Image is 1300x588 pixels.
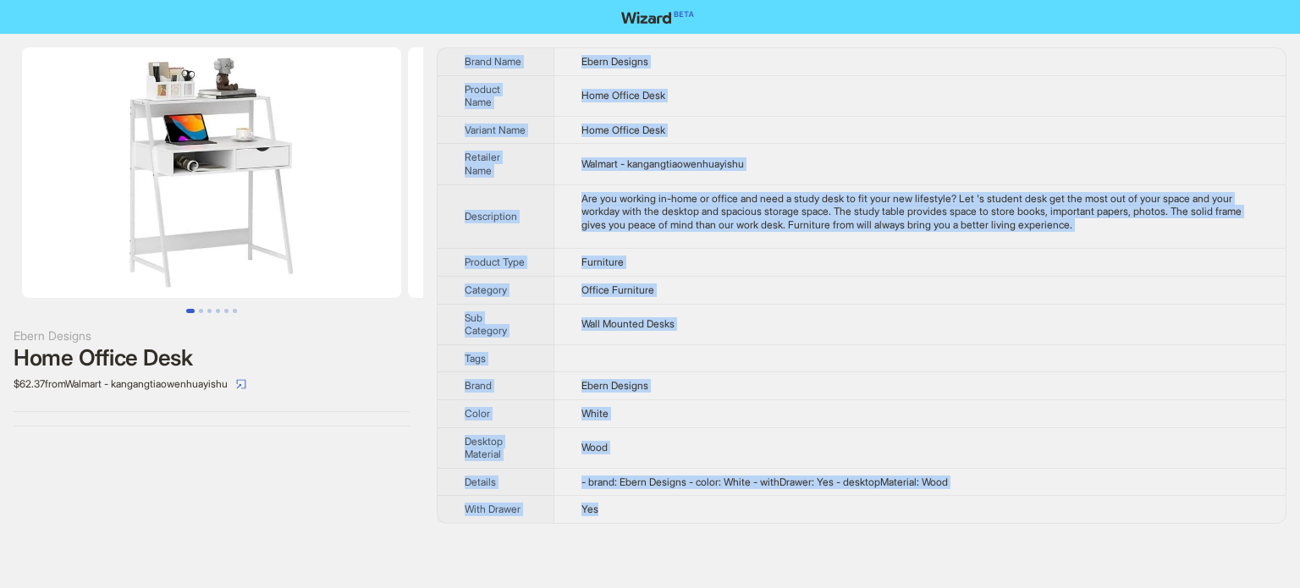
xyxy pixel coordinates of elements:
[581,55,648,68] span: Ebern Designs
[465,475,496,488] span: Details
[14,345,410,371] div: Home Office Desk
[186,309,195,313] button: Go to slide 1
[581,192,1259,232] div: Are you working in-home or office and need a study desk to fit your new lifestyle? Let 's student...
[233,309,237,313] button: Go to slide 6
[465,83,500,109] span: Product Name
[465,311,507,338] span: Sub Category
[581,283,654,296] span: Office Furniture
[581,475,948,488] span: - brand: Ebern Designs - color: White - withDrawer: Yes - desktopMaterial: Wood
[465,283,507,296] span: Category
[465,210,517,223] span: Description
[581,124,665,136] span: Home Office Desk
[465,124,526,136] span: Variant Name
[465,503,521,515] span: With Drawer
[465,352,486,365] span: Tags
[199,309,203,313] button: Go to slide 2
[224,309,229,313] button: Go to slide 5
[216,309,220,313] button: Go to slide 4
[581,441,608,453] span: Wood
[581,407,609,420] span: White
[581,317,675,330] span: Wall Mounted Desks
[14,371,410,398] div: $62.37 from Walmart - kangangtiaowenhuayishu
[465,55,521,68] span: Brand Name
[465,379,492,392] span: Brand
[22,47,401,298] img: Home Office Desk Home Office Desk image 1
[465,435,503,461] span: Desktop Material
[408,47,787,298] img: Home Office Desk Home Office Desk image 2
[581,89,665,102] span: Home Office Desk
[581,157,744,170] span: Walmart - kangangtiaowenhuayishu
[465,407,490,420] span: Color
[465,151,500,177] span: Retailer Name
[581,503,598,515] span: Yes
[581,256,624,268] span: Furniture
[236,379,246,389] span: select
[14,327,410,345] div: Ebern Designs
[581,379,648,392] span: Ebern Designs
[207,309,212,313] button: Go to slide 3
[465,256,525,268] span: Product Type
